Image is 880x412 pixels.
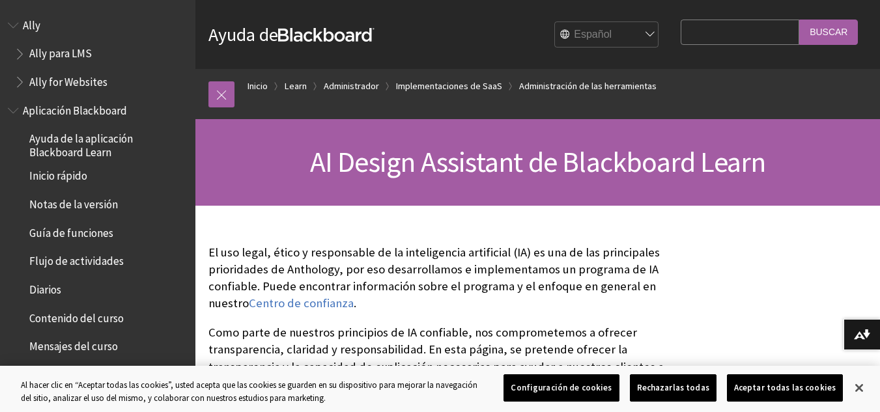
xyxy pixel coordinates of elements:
button: Configuración de cookies [504,374,619,402]
span: Guía de funciones [29,222,113,240]
a: Administrador [324,78,379,94]
button: Rechazarlas todas [630,374,717,402]
span: Notas de la versión [29,193,118,211]
span: Aplicación Blackboard [23,100,127,117]
span: Contenido sin conexión [29,364,137,381]
span: Ally for Websites [29,71,107,89]
button: Aceptar todas las cookies [727,374,843,402]
button: Cerrar [845,374,873,402]
strong: Blackboard [278,28,375,42]
span: AI Design Assistant de Blackboard Learn [310,144,766,180]
span: Ally [23,14,40,32]
a: Centro de confianza [249,295,354,311]
p: El uso legal, ético y responsable de la inteligencia artificial (IA) es una de las principales pr... [208,244,674,312]
div: Al hacer clic en “Aceptar todas las cookies”, usted acepta que las cookies se guarden en su dispo... [21,379,484,404]
a: Learn [285,78,307,94]
a: Implementaciones de SaaS [396,78,502,94]
a: Inicio [248,78,268,94]
span: Ally para LMS [29,43,92,61]
a: Ayuda deBlackboard [208,23,375,46]
select: Site Language Selector [555,22,659,48]
span: Mensajes del curso [29,336,118,353]
span: Contenido del curso [29,307,124,325]
span: Diarios [29,279,61,296]
span: Ayuda de la aplicación Blackboard Learn [29,128,186,159]
input: Buscar [799,20,858,45]
span: Inicio rápido [29,165,87,183]
nav: Book outline for Anthology Ally Help [8,14,188,93]
a: Administración de las herramientas [519,78,657,94]
span: Flujo de actividades [29,251,124,268]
